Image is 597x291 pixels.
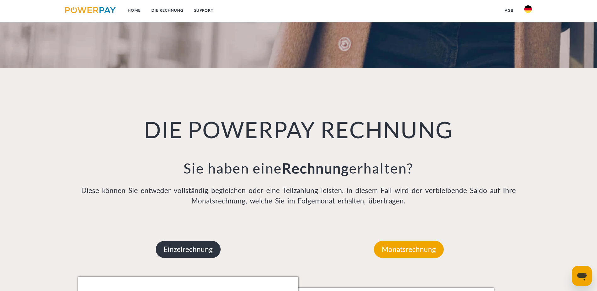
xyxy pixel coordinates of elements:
p: Monatsrechnung [374,241,444,258]
h1: DIE POWERPAY RECHNUNG [78,115,519,144]
img: logo-powerpay.svg [65,7,116,13]
a: DIE RECHNUNG [146,5,189,16]
b: Rechnung [282,160,349,177]
a: SUPPORT [189,5,219,16]
p: Diese können Sie entweder vollständig begleichen oder eine Teilzahlung leisten, in diesem Fall wi... [78,185,519,207]
iframe: Schaltfläche zum Öffnen des Messaging-Fensters [572,266,592,286]
h3: Sie haben eine erhalten? [78,159,519,177]
a: agb [499,5,519,16]
img: de [524,5,532,13]
p: Einzelrechnung [156,241,221,258]
a: Home [122,5,146,16]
